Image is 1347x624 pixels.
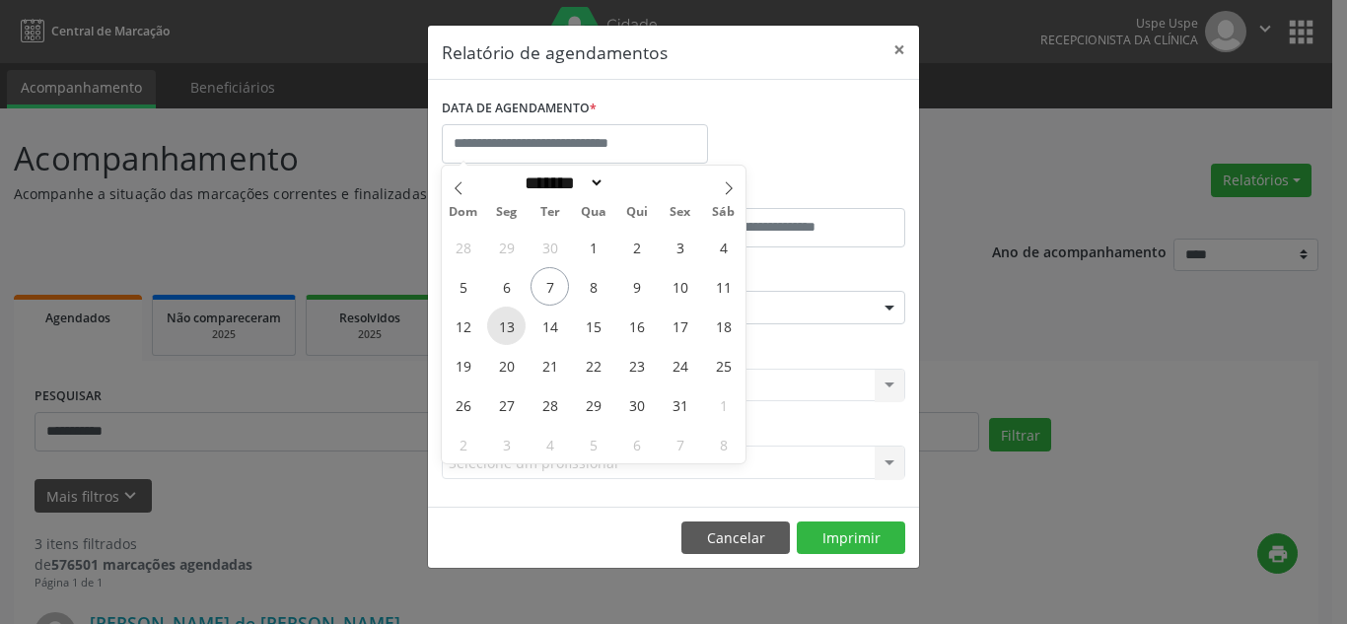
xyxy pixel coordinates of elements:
[704,385,743,424] span: Novembro 1, 2025
[661,267,699,306] span: Outubro 10, 2025
[487,346,526,384] span: Outubro 20, 2025
[704,307,743,345] span: Outubro 18, 2025
[704,228,743,266] span: Outubro 4, 2025
[681,521,790,555] button: Cancelar
[531,346,569,384] span: Outubro 21, 2025
[531,267,569,306] span: Outubro 7, 2025
[531,425,569,463] span: Novembro 4, 2025
[487,267,526,306] span: Outubro 6, 2025
[661,307,699,345] span: Outubro 17, 2025
[444,385,482,424] span: Outubro 26, 2025
[574,267,612,306] span: Outubro 8, 2025
[529,206,572,219] span: Ter
[661,228,699,266] span: Outubro 3, 2025
[444,267,482,306] span: Outubro 5, 2025
[661,425,699,463] span: Novembro 7, 2025
[574,307,612,345] span: Outubro 15, 2025
[704,346,743,384] span: Outubro 25, 2025
[617,228,656,266] span: Outubro 2, 2025
[617,307,656,345] span: Outubro 16, 2025
[615,206,659,219] span: Qui
[531,307,569,345] span: Outubro 14, 2025
[485,206,529,219] span: Seg
[574,425,612,463] span: Novembro 5, 2025
[518,173,604,193] select: Month
[444,346,482,384] span: Outubro 19, 2025
[442,206,485,219] span: Dom
[444,228,482,266] span: Setembro 28, 2025
[702,206,745,219] span: Sáb
[442,39,668,65] h5: Relatório de agendamentos
[704,425,743,463] span: Novembro 8, 2025
[661,346,699,384] span: Outubro 24, 2025
[574,228,612,266] span: Outubro 1, 2025
[617,385,656,424] span: Outubro 30, 2025
[661,385,699,424] span: Outubro 31, 2025
[531,385,569,424] span: Outubro 28, 2025
[487,425,526,463] span: Novembro 3, 2025
[442,94,597,124] label: DATA DE AGENDAMENTO
[487,385,526,424] span: Outubro 27, 2025
[487,228,526,266] span: Setembro 29, 2025
[617,267,656,306] span: Outubro 9, 2025
[617,346,656,384] span: Outubro 23, 2025
[659,206,702,219] span: Sex
[617,425,656,463] span: Novembro 6, 2025
[880,26,919,74] button: Close
[704,267,743,306] span: Outubro 11, 2025
[797,521,905,555] button: Imprimir
[604,173,670,193] input: Year
[572,206,615,219] span: Qua
[444,425,482,463] span: Novembro 2, 2025
[574,385,612,424] span: Outubro 29, 2025
[487,307,526,345] span: Outubro 13, 2025
[531,228,569,266] span: Setembro 30, 2025
[678,177,905,208] label: ATÉ
[444,307,482,345] span: Outubro 12, 2025
[574,346,612,384] span: Outubro 22, 2025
